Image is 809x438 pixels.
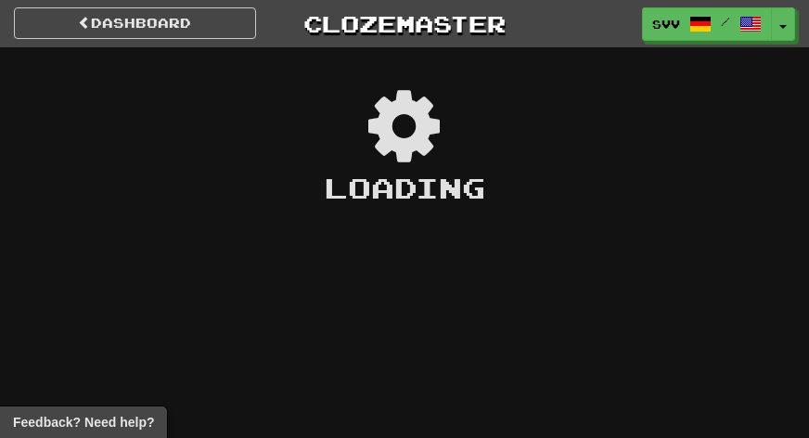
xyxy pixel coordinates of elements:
[13,413,154,432] span: Open feedback widget
[652,16,680,32] span: svv
[642,7,772,41] a: svv /
[14,7,256,39] a: Dashboard
[284,7,526,40] a: Clozemaster
[721,15,730,28] span: /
